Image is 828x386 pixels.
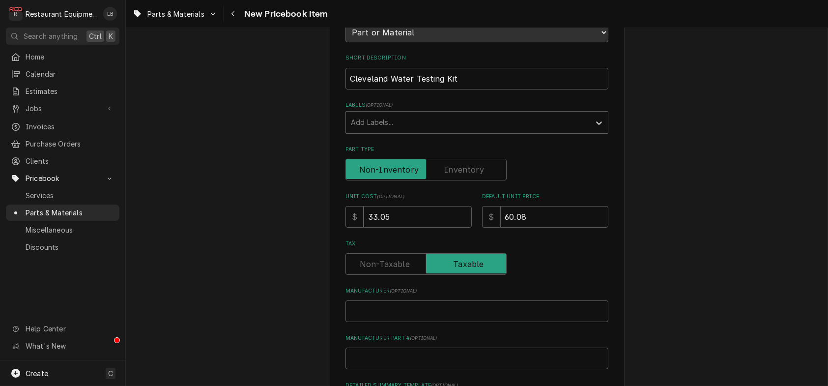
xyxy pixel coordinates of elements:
[6,119,119,135] a: Invoices
[26,242,114,252] span: Discounts
[366,102,393,108] span: ( optional )
[26,190,114,201] span: Services
[6,83,119,99] a: Estimates
[6,153,119,169] a: Clients
[226,6,241,22] button: Navigate back
[6,205,119,221] a: Parts & Materials
[6,28,119,45] button: Search anythingCtrlK
[345,146,608,153] label: Part Type
[89,31,102,41] span: Ctrl
[147,9,204,19] span: Parts & Materials
[345,54,608,62] label: Short Description
[24,31,78,41] span: Search anything
[26,225,114,235] span: Miscellaneous
[482,193,608,201] label: Default Unit Price
[103,7,117,21] div: EB
[6,239,119,255] a: Discounts
[129,6,221,22] a: Go to Parts & Materials
[6,321,119,337] a: Go to Help Center
[241,7,328,21] span: New Pricebook Item
[410,335,437,341] span: ( optional )
[6,66,119,82] a: Calendar
[345,193,472,228] div: Unit Cost
[377,194,404,199] span: ( optional )
[345,240,608,248] label: Tax
[6,187,119,204] a: Services
[6,338,119,354] a: Go to What's New
[345,146,608,180] div: Part Type
[345,68,608,89] input: Name used to describe this Part or Material
[6,136,119,152] a: Purchase Orders
[109,31,113,41] span: K
[345,193,472,201] label: Unit Cost
[6,49,119,65] a: Home
[26,9,98,19] div: Restaurant Equipment Diagnostics
[26,103,100,114] span: Jobs
[103,7,117,21] div: Emily Bird's Avatar
[6,100,119,117] a: Go to Jobs
[9,7,23,21] div: R
[26,139,114,149] span: Purchase Orders
[9,7,23,21] div: Restaurant Equipment Diagnostics's Avatar
[482,206,500,228] div: $
[345,101,608,133] div: Labels
[26,173,100,183] span: Pricebook
[345,334,608,342] label: Manufacturer Part #
[26,341,114,351] span: What's New
[482,193,608,228] div: Default Unit Price
[345,101,608,109] label: Labels
[345,334,608,369] div: Manufacturer Part #
[26,86,114,96] span: Estimates
[26,324,114,334] span: Help Center
[345,54,608,89] div: Short Description
[390,288,417,294] span: ( optional )
[26,208,114,218] span: Parts & Materials
[6,222,119,238] a: Miscellaneous
[108,368,113,379] span: C
[26,52,114,62] span: Home
[345,287,608,295] label: Manufacturer
[26,69,114,79] span: Calendar
[26,369,48,378] span: Create
[6,170,119,186] a: Go to Pricebook
[345,287,608,322] div: Manufacturer
[345,206,364,228] div: $
[26,156,114,166] span: Clients
[345,240,608,275] div: Tax
[26,121,114,132] span: Invoices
